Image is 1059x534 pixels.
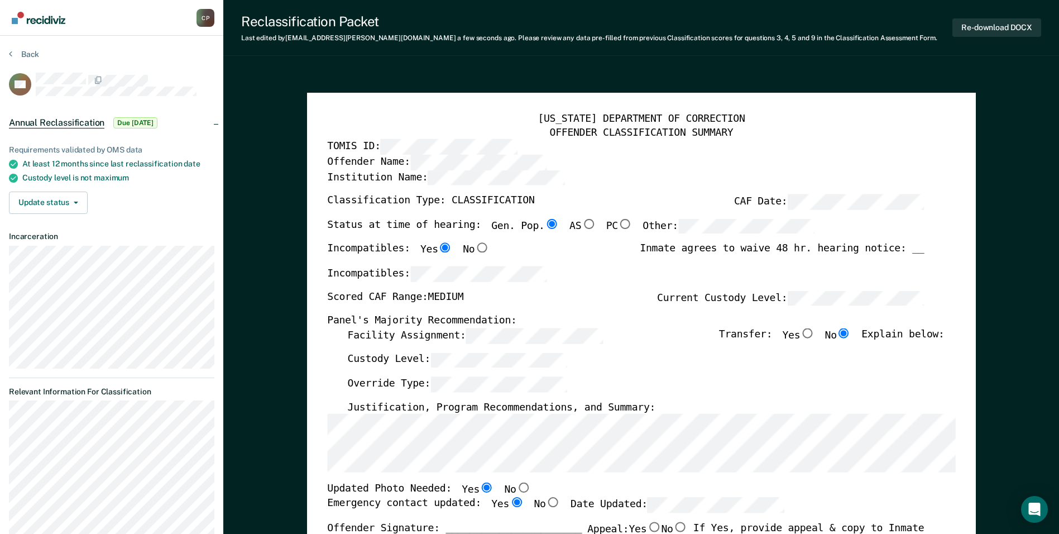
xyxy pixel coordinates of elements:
[462,483,494,498] label: Yes
[504,483,530,498] label: No
[327,315,924,328] div: Panel's Majority Recommendation:
[327,243,489,266] div: Incompatibles:
[327,140,517,155] label: TOMIS ID:
[241,34,937,42] div: Last edited by [EMAIL_ADDRESS][PERSON_NAME][DOMAIN_NAME] . Please review any data pre-filled from...
[420,243,453,258] label: Yes
[430,352,567,368] input: Custody Level:
[438,243,452,253] input: Yes
[347,352,567,368] label: Custody Level:
[787,290,924,306] input: Current Custody Level:
[184,159,200,168] span: date
[646,522,661,532] input: Yes
[347,401,655,414] label: Justification, Program Recommendations, and Summary:
[1021,496,1048,523] div: Open Intercom Messenger
[475,243,489,253] input: No
[509,497,524,507] input: Yes
[327,126,955,140] div: OFFENDER CLASSIFICATION SUMMARY
[516,483,530,493] input: No
[719,328,945,353] div: Transfer: Explain below:
[466,328,602,344] input: Facility Assignment:
[534,497,560,512] label: No
[618,219,632,229] input: PC
[491,497,524,512] label: Yes
[428,170,564,185] input: Institution Name:
[571,497,784,512] label: Date Updated:
[606,219,632,234] label: PC
[643,219,815,234] label: Other:
[569,219,596,234] label: AS
[197,9,214,27] button: Profile dropdown button
[9,387,214,397] dt: Relevant Information For Classification
[327,219,815,244] div: Status at time of hearing:
[581,219,596,229] input: AS
[673,522,687,532] input: No
[327,483,531,498] div: Updated Photo Needed:
[327,170,564,185] label: Institution Name:
[113,117,157,128] span: Due [DATE]
[491,219,559,234] label: Gen. Pop.
[347,377,567,392] label: Override Type:
[9,145,214,155] div: Requirements validated by OMS data
[9,117,104,128] span: Annual Reclassification
[782,328,814,344] label: Yes
[457,34,515,42] span: a few seconds ago
[952,18,1041,37] button: Re-download DOCX
[544,219,559,229] input: Gen. Pop.
[800,328,814,338] input: Yes
[463,243,489,258] label: No
[545,497,560,507] input: No
[480,483,494,493] input: Yes
[430,377,567,392] input: Override Type:
[327,113,955,126] div: [US_STATE] DEPARTMENT OF CORRECTION
[241,13,937,30] div: Reclassification Packet
[12,12,65,24] img: Recidiviz
[327,194,534,209] label: Classification Type: CLASSIFICATION
[22,173,214,183] div: Custody level is not
[410,155,547,170] input: Offender Name:
[9,232,214,241] dt: Incarceration
[327,155,547,170] label: Offender Name:
[380,140,517,155] input: TOMIS ID:
[9,49,39,59] button: Back
[327,497,784,522] div: Emergency contact updated:
[9,192,88,214] button: Update status
[197,9,214,27] div: C P
[657,290,924,306] label: Current Custody Level:
[410,266,547,282] input: Incompatibles:
[734,194,924,209] label: CAF Date:
[347,328,602,344] label: Facility Assignment:
[94,173,129,182] span: maximum
[825,328,851,344] label: No
[648,497,784,512] input: Date Updated:
[787,194,924,209] input: CAF Date:
[327,290,463,306] label: Scored CAF Range: MEDIUM
[327,266,547,282] label: Incompatibles:
[678,219,815,234] input: Other:
[640,243,924,266] div: Inmate agrees to waive 48 hr. hearing notice: __
[837,328,851,338] input: No
[22,159,214,169] div: At least 12 months since last reclassification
